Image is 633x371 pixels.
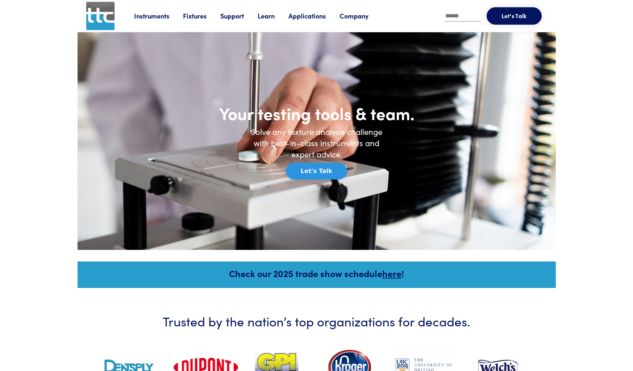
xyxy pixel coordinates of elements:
img: ttc_logo_1x1_v1.0.png [86,2,114,30]
a: Instruments [134,11,183,20]
a: Applications [288,11,340,20]
a: Learn [258,11,288,20]
h3: Trusted by the nation’s top organizations for decades. [99,312,534,330]
h1: Your testing tools & team. [172,103,462,124]
a: Company [340,11,382,20]
a: Support [220,11,258,20]
h6: Solve any texture analysis challenge with best-in-class instruments and expert advice. [244,126,389,160]
a: here [382,267,401,280]
a: Fixtures [183,11,220,20]
h5: Check our 2025 trade show schedule ! [87,267,546,280]
button: Let's Talk [286,163,347,180]
button: Let's Talk [487,7,542,25]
